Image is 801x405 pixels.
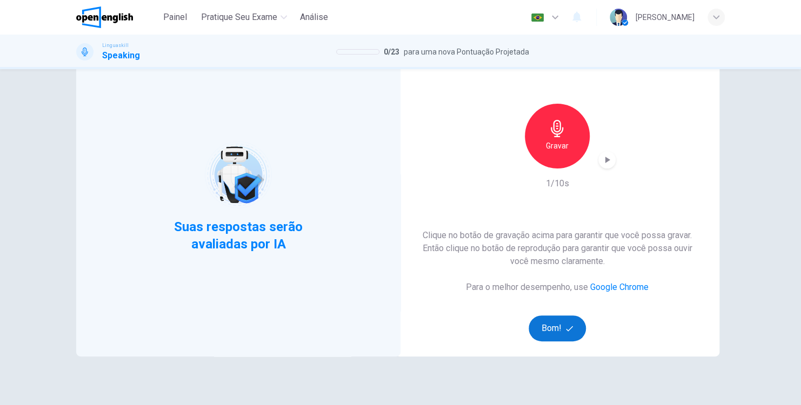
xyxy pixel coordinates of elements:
[201,11,277,24] span: Pratique seu exame
[466,281,649,294] h6: Para o melhor desempenho, use
[610,9,627,26] img: Profile picture
[76,6,133,28] img: OpenEnglish logo
[163,11,187,24] span: Painel
[546,139,569,152] h6: Gravar
[590,282,649,292] a: Google Chrome
[412,229,702,268] h6: Clique no botão de gravação acima para garantir que você possa gravar. Então clique no botão de r...
[296,8,332,27] button: Análise
[525,104,590,168] button: Gravar
[531,13,544,22] img: pt
[529,315,586,341] button: Bom!
[636,11,695,24] div: [PERSON_NAME]
[102,49,140,62] h1: Speaking
[197,8,291,27] button: Pratique seu exame
[404,45,529,58] span: para uma nova Pontuação Projetada
[158,8,192,27] button: Painel
[204,140,272,209] img: robot icon
[384,45,399,58] span: 0 / 23
[300,11,328,24] span: Análise
[102,42,129,49] span: Linguaskill
[76,6,158,28] a: OpenEnglish logo
[546,177,569,190] h6: 1/10s
[173,218,304,253] span: Suas respostas serão avaliadas por IA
